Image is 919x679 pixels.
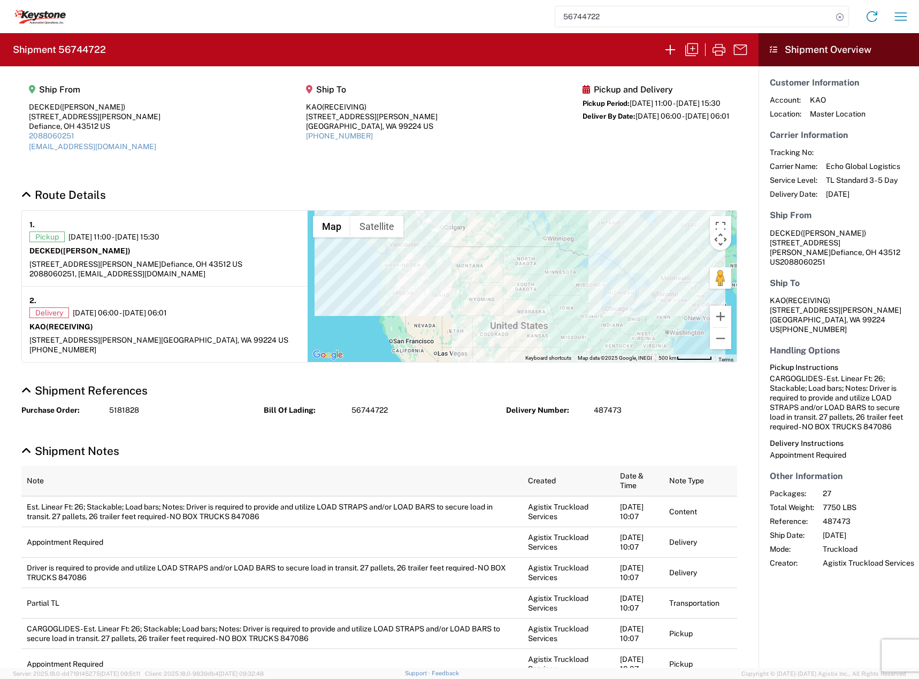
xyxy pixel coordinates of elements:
[770,345,908,356] h5: Handling Options
[770,516,814,526] span: Reference:
[310,348,346,362] img: Google
[29,142,156,151] a: [EMAIL_ADDRESS][DOMAIN_NAME]
[60,103,125,111] span: ([PERSON_NAME])
[29,269,300,279] div: 2088060251, [EMAIL_ADDRESS][DOMAIN_NAME]
[710,306,731,327] button: Zoom in
[29,336,161,344] span: [STREET_ADDRESS][PERSON_NAME]
[21,444,119,458] a: Hide Details
[770,296,901,314] span: KAO [STREET_ADDRESS][PERSON_NAME]
[60,246,131,255] span: ([PERSON_NAME])
[578,355,652,361] span: Map data ©2025 Google, INEGI
[770,175,817,185] span: Service Level:
[29,84,160,95] h5: Ship From
[826,175,900,185] span: TL Standard 3 - 5 Day
[219,670,264,677] span: [DATE] 09:32:48
[21,496,523,527] td: Est. Linear Ft: 26; Stackable; Load bars; Notes: Driver is required to provide and utilize LOAD S...
[306,132,373,140] a: [PHONE_NUMBER]
[770,130,908,140] h5: Carrier Information
[770,296,908,334] address: [GEOGRAPHIC_DATA], WA 99224 US
[100,670,140,677] span: [DATE] 09:51:11
[664,466,737,496] th: Note Type
[523,649,615,679] td: Agistix Truckload Services
[770,95,801,105] span: Account:
[29,345,300,354] div: [PHONE_NUMBER]
[615,618,664,649] td: [DATE] 10:07
[770,544,814,554] span: Mode:
[29,112,160,121] div: [STREET_ADDRESS][PERSON_NAME]
[29,246,131,255] strong: DECKED
[770,374,908,431] div: CARGOGLIDES - Est. Linear Ft: 26; Stackable; Load bars; Notes: Driver is required to provide and ...
[615,466,664,496] th: Date & Time
[823,503,914,512] span: 7750 LBS
[770,278,908,288] h5: Ship To
[786,296,830,305] span: (RECEIVING)
[306,121,438,131] div: [GEOGRAPHIC_DATA], WA 99224 US
[664,618,737,649] td: Pickup
[21,188,106,202] a: Hide Details
[770,189,817,199] span: Delivery Date:
[759,33,919,66] header: Shipment Overview
[718,357,733,362] a: Terms
[523,618,615,649] td: Agistix Truckload Services
[780,258,825,266] span: 2088060251
[46,322,93,331] span: (RECEIVING)
[615,496,664,527] td: [DATE] 10:07
[770,503,814,512] span: Total Weight:
[583,99,630,107] span: Pickup Period:
[615,527,664,557] td: [DATE] 10:07
[29,294,36,307] strong: 2.
[826,189,900,199] span: [DATE]
[21,588,523,618] td: Partial TL
[615,588,664,618] td: [DATE] 10:07
[658,355,677,361] span: 500 km
[635,112,730,120] span: [DATE] 06:00 - [DATE] 06:01
[823,558,914,568] span: Agistix Truckload Services
[664,557,737,588] td: Delivery
[161,336,288,344] span: [GEOGRAPHIC_DATA], WA 99224 US
[770,238,840,257] span: [STREET_ADDRESS][PERSON_NAME]
[21,405,102,415] strong: Purchase Order:
[523,496,615,527] td: Agistix Truckload Services
[615,557,664,588] td: [DATE] 10:07
[770,558,814,568] span: Creator:
[310,348,346,362] a: Open this area in Google Maps (opens a new window)
[21,527,523,557] td: Appointment Required
[13,670,140,677] span: Server: 2025.18.0-dd719145275
[145,670,264,677] span: Client: 2025.18.0-9839db4
[68,232,159,242] span: [DATE] 11:00 - [DATE] 15:30
[664,588,737,618] td: Transportation
[161,260,242,268] span: Defiance, OH 43512 US
[21,384,148,397] a: Hide Details
[313,216,350,237] button: Show street map
[770,161,817,171] span: Carrier Name:
[655,354,715,362] button: Map Scale: 500 km per 62 pixels
[770,228,908,267] address: Defiance, OH 43512 US
[351,405,388,415] span: 56744722
[823,489,914,498] span: 27
[710,328,731,349] button: Zoom out
[21,557,523,588] td: Driver is required to provide and utilize LOAD STRAPS and/or LOAD BARS to secure load in transit....
[523,557,615,588] td: Agistix Truckload Services
[350,216,403,237] button: Show satellite imagery
[29,260,161,268] span: [STREET_ADDRESS][PERSON_NAME]
[826,161,900,171] span: Echo Global Logistics
[306,84,438,95] h5: Ship To
[664,527,737,557] td: Delivery
[29,121,160,131] div: Defiance, OH 43512 US
[506,405,586,415] strong: Delivery Number:
[770,471,908,481] h5: Other Information
[810,95,866,105] span: KAO
[594,405,622,415] span: 487473
[823,516,914,526] span: 487473
[823,530,914,540] span: [DATE]
[770,439,908,448] h6: Delivery Instructions
[306,102,438,112] div: KAO
[523,588,615,618] td: Agistix Truckload Services
[710,216,731,237] button: Toggle fullscreen view
[770,229,801,237] span: DECKED
[770,210,908,220] h5: Ship From
[583,112,635,120] span: Deliver By Date:
[109,405,139,415] span: 5181828
[29,218,35,232] strong: 1.
[770,489,814,498] span: Packages:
